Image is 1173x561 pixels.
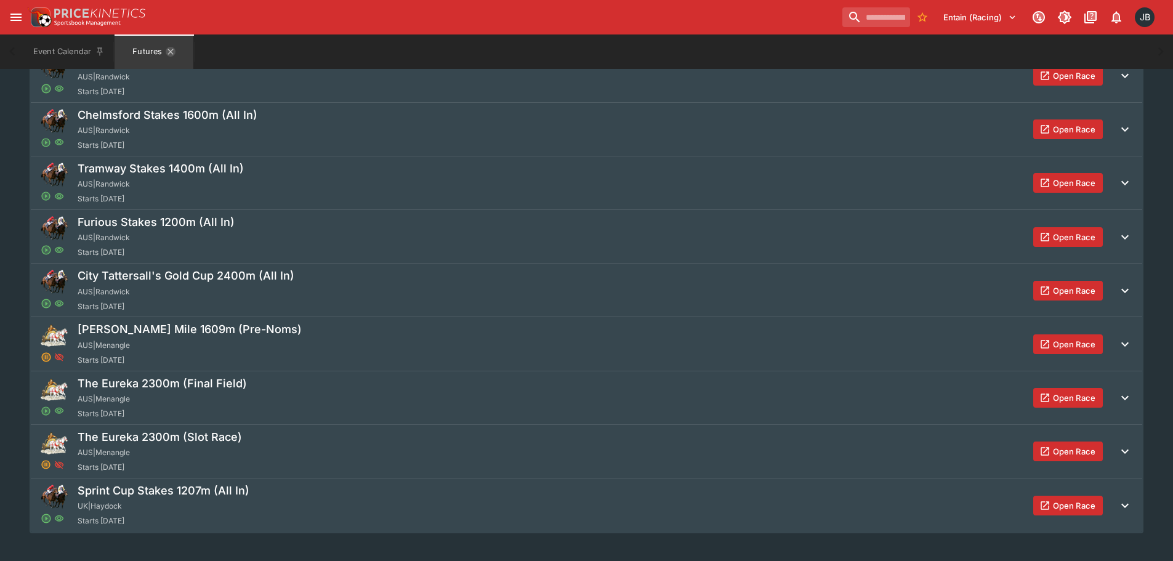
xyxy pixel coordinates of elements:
[78,354,302,366] span: Starts [DATE]
[54,192,64,201] svg: Visible
[78,246,235,259] span: Starts [DATE]
[1033,442,1103,461] button: Open Race
[78,71,248,83] span: AUS | Randwick
[78,483,249,498] h5: Sprint Cup Stakes 1207m (All In)
[41,244,52,256] svg: Open
[1033,119,1103,139] button: Open Race
[78,446,242,459] span: AUS | Menangle
[78,461,242,474] span: Starts [DATE]
[1033,66,1103,86] button: Open Race
[41,322,68,349] img: harness_racing.png
[54,460,64,470] svg: Hidden
[1028,6,1050,28] button: Connected to PK
[78,124,257,137] span: AUS | Randwick
[78,215,235,229] h5: Furious Stakes 1200m (All In)
[41,268,68,296] img: horse_racing.png
[5,6,27,28] button: open drawer
[54,352,64,362] svg: Hidden
[31,478,1142,532] button: Sprint Cup Stakes 1207m (All In)UK|HaydockStarts [DATE]Open Race
[54,299,64,309] svg: Visible
[54,137,64,147] svg: Visible
[31,371,1142,425] button: The Eureka 2300m (Final Field)AUS|MenangleStarts [DATE]Open Race
[41,459,52,470] svg: Suspended
[31,317,1142,371] button: [PERSON_NAME] Mile 1609m (Pre-Noms)AUS|MenangleStarts [DATE]Open Race
[1131,4,1158,31] button: Josh Brown
[26,34,112,69] button: Event Calendar
[78,515,249,527] span: Starts [DATE]
[78,232,235,244] span: AUS | Randwick
[842,7,910,27] input: search
[1135,7,1155,27] div: Josh Brown
[41,352,52,363] svg: Suspended
[1054,6,1076,28] button: Toggle light/dark mode
[78,430,242,444] h5: The Eureka 2300m (Slot Race)
[1033,227,1103,247] button: Open Race
[1033,496,1103,515] button: Open Race
[1033,173,1103,193] button: Open Race
[54,245,64,255] svg: Visible
[78,286,294,298] span: AUS | Randwick
[54,406,64,416] svg: Visible
[78,376,247,390] h5: The Eureka 2300m (Final Field)
[78,268,294,283] h5: City Tattersall's Gold Cup 2400m (All In)
[41,83,52,94] svg: Open
[41,483,68,511] img: horse_racing.png
[31,264,1142,317] button: City Tattersall's Gold Cup 2400m (All In)AUS|RandwickStarts [DATE]Open Race
[54,9,145,18] img: PriceKinetics
[27,5,52,30] img: PriceKinetics Logo
[78,193,244,205] span: Starts [DATE]
[41,406,52,417] svg: Open
[913,7,932,27] button: No Bookmarks
[41,191,52,202] svg: Open
[54,20,121,26] img: Sportsbook Management
[78,322,302,336] h5: [PERSON_NAME] Mile 1609m (Pre-Noms)
[78,393,247,405] span: AUS | Menangle
[31,49,1142,102] button: Concorde Stakes 1000m (All In)AUS|RandwickStarts [DATE]Open Race
[78,339,302,352] span: AUS | Menangle
[41,108,68,135] img: horse_racing.png
[41,161,68,188] img: horse_racing.png
[78,408,247,420] span: Starts [DATE]
[31,103,1142,156] button: Chelmsford Stakes 1600m (All In)AUS|RandwickStarts [DATE]Open Race
[78,108,257,122] h5: Chelmsford Stakes 1600m (All In)
[78,86,248,98] span: Starts [DATE]
[936,7,1024,27] button: Select Tenant
[78,178,244,190] span: AUS | Randwick
[54,514,64,523] svg: Visible
[1105,6,1127,28] button: Notifications
[41,137,52,148] svg: Open
[78,161,244,176] h5: Tramway Stakes 1400m (All In)
[1033,334,1103,354] button: Open Race
[41,430,68,457] img: harness_racing.png
[1033,388,1103,408] button: Open Race
[78,301,294,313] span: Starts [DATE]
[78,500,249,512] span: UK | Haydock
[41,513,52,524] svg: Open
[41,215,68,242] img: horse_racing.png
[41,376,68,403] img: harness_racing.png
[1079,6,1102,28] button: Documentation
[31,210,1142,264] button: Furious Stakes 1200m (All In)AUS|RandwickStarts [DATE]Open Race
[54,84,64,94] svg: Visible
[1033,281,1103,301] button: Open Race
[115,34,193,69] button: Futures
[31,156,1142,210] button: Tramway Stakes 1400m (All In)AUS|RandwickStarts [DATE]Open Race
[41,298,52,309] svg: Open
[31,425,1142,478] button: The Eureka 2300m (Slot Race)AUS|MenangleStarts [DATE]Open Race
[78,139,257,151] span: Starts [DATE]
